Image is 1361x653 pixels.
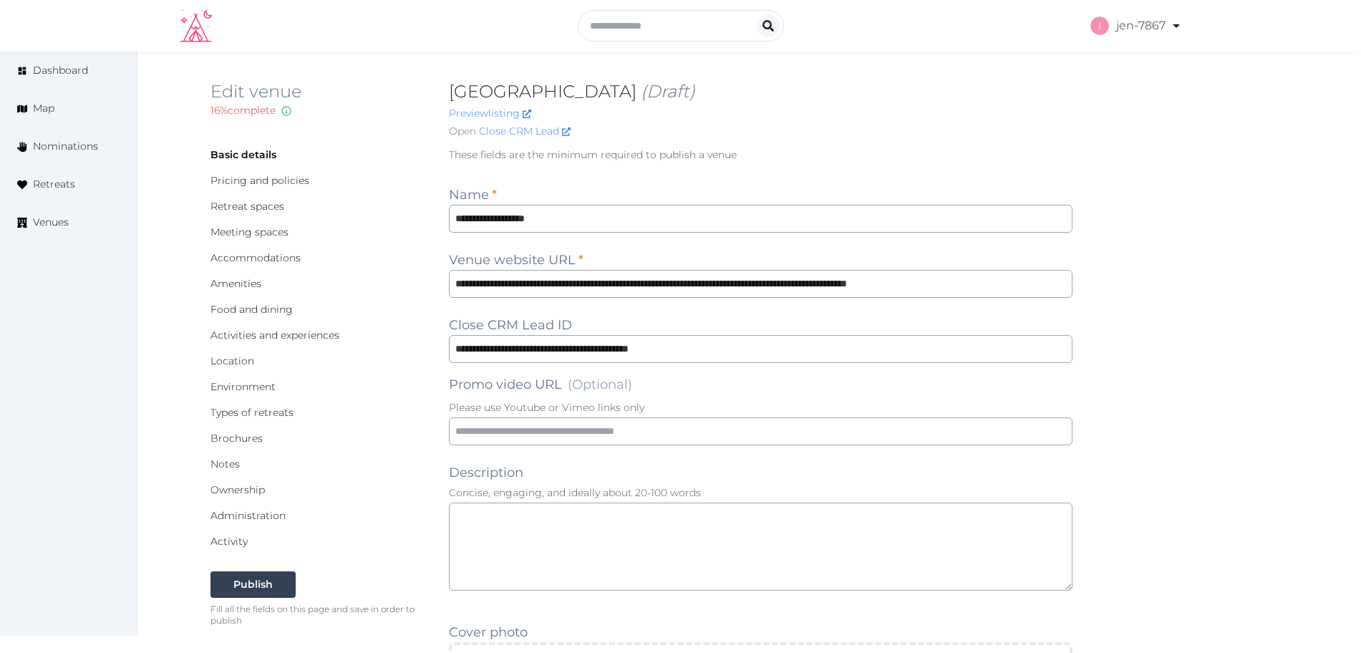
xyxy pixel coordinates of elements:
[210,329,339,342] a: Activities and experiences
[210,303,293,316] a: Food and dining
[210,458,240,470] a: Notes
[210,406,294,419] a: Types of retreats
[1090,6,1182,46] a: jen-7867
[210,432,263,445] a: Brochures
[210,277,261,290] a: Amenities
[33,215,69,230] span: Venues
[449,485,1073,500] p: Concise, engaging, and ideally about 20-100 words
[210,80,426,103] h2: Edit venue
[449,315,572,335] label: Close CRM Lead ID
[210,226,289,238] a: Meeting spaces
[449,80,1073,103] h2: [GEOGRAPHIC_DATA]
[33,63,88,78] span: Dashboard
[233,577,273,592] div: Publish
[210,174,309,187] a: Pricing and policies
[210,380,276,393] a: Environment
[210,354,254,367] a: Location
[210,571,296,598] button: Publish
[210,604,426,627] p: Fill all the fields on this page and save in order to publish
[449,622,528,642] label: Cover photo
[210,509,286,522] a: Administration
[210,535,248,548] a: Activity
[33,177,75,192] span: Retreats
[210,251,301,264] a: Accommodations
[449,107,531,120] a: Previewlisting
[210,104,276,117] span: 16 % complete
[449,250,583,270] label: Venue website URL
[479,124,571,139] a: Close CRM Lead
[568,377,632,392] span: (Optional)
[449,400,1073,415] p: Please use Youtube or Vimeo links only
[641,81,695,102] span: (Draft)
[210,483,265,496] a: Ownership
[449,463,523,483] label: Description
[33,139,98,154] span: Nominations
[449,374,632,395] label: Promo video URL
[33,101,54,116] span: Map
[210,200,284,213] a: Retreat spaces
[210,148,276,161] a: Basic details
[449,185,497,205] label: Name
[449,147,1073,162] p: These fields are the minimum required to publish a venue
[449,124,476,139] span: Open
